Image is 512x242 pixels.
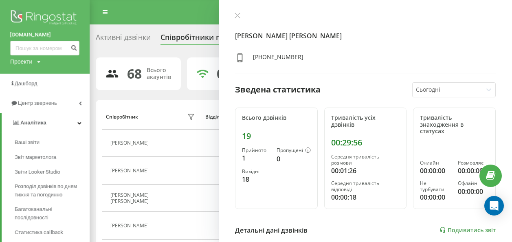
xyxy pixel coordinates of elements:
[110,168,151,174] div: [PERSON_NAME]
[242,169,270,174] div: Вихідні
[10,57,32,66] div: Проекти
[420,192,451,202] div: 00:00:00
[110,223,151,229] div: [PERSON_NAME]
[458,187,489,196] div: 00:00:00
[331,180,400,192] div: Середня тривалість відповіді
[106,114,138,120] div: Співробітник
[10,31,79,39] a: [DOMAIN_NAME]
[420,166,451,176] div: 00:00:00
[20,119,46,125] span: Аналiтика
[96,33,151,46] div: Активні дзвінки
[277,147,311,154] div: Пропущені
[15,183,86,199] span: Розподіл дзвінків по дням тижня та погодинно
[15,202,90,225] a: Багатоканальні послідовності
[15,80,37,86] span: Дашборд
[10,8,79,29] img: Ringostat logo
[2,113,90,132] a: Аналiтика
[15,153,56,161] span: Звіт маркетолога
[15,150,90,165] a: Звіт маркетолога
[458,160,489,166] div: Розмовляє
[15,168,60,176] span: Звіти Looker Studio
[484,196,504,216] div: Open Intercom Messenger
[217,66,224,81] div: 0
[277,154,311,164] div: 0
[242,114,311,121] div: Всього дзвінків
[15,135,90,150] a: Ваші звіти
[15,179,90,202] a: Розподіл дзвінків по дням тижня та погодинно
[242,147,270,153] div: Прийнято
[331,192,400,202] div: 00:00:18
[331,166,400,176] div: 00:01:26
[331,138,400,147] div: 00:29:56
[242,174,270,184] div: 18
[235,225,308,235] div: Детальні дані дзвінків
[15,165,90,179] a: Звіти Looker Studio
[15,228,63,236] span: Статистика callback
[160,33,245,46] div: Співробітники проєкту
[127,66,142,81] div: 68
[235,84,321,96] div: Зведена статистика
[110,140,151,146] div: [PERSON_NAME]
[110,192,185,204] div: [PERSON_NAME] [PERSON_NAME]
[18,100,57,106] span: Центр звернень
[420,180,451,192] div: Не турбувати
[458,180,489,186] div: Офлайн
[420,160,451,166] div: Онлайн
[331,154,400,166] div: Середня тривалість розмови
[205,114,220,120] div: Відділ
[15,139,40,147] span: Ваші звіти
[147,67,171,81] div: Всього акаунтів
[253,53,303,65] div: [PHONE_NUMBER]
[242,153,270,163] div: 1
[439,227,496,233] a: Подивитись звіт
[331,114,400,128] div: Тривалість усіх дзвінків
[242,131,311,141] div: 19
[458,166,489,176] div: 00:00:00
[15,205,86,222] span: Багатоканальні послідовності
[235,31,496,41] h4: [PERSON_NAME] [PERSON_NAME]
[10,41,79,55] input: Пошук за номером
[15,225,90,240] a: Статистика callback
[420,114,489,135] div: Тривалість знаходження в статусах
